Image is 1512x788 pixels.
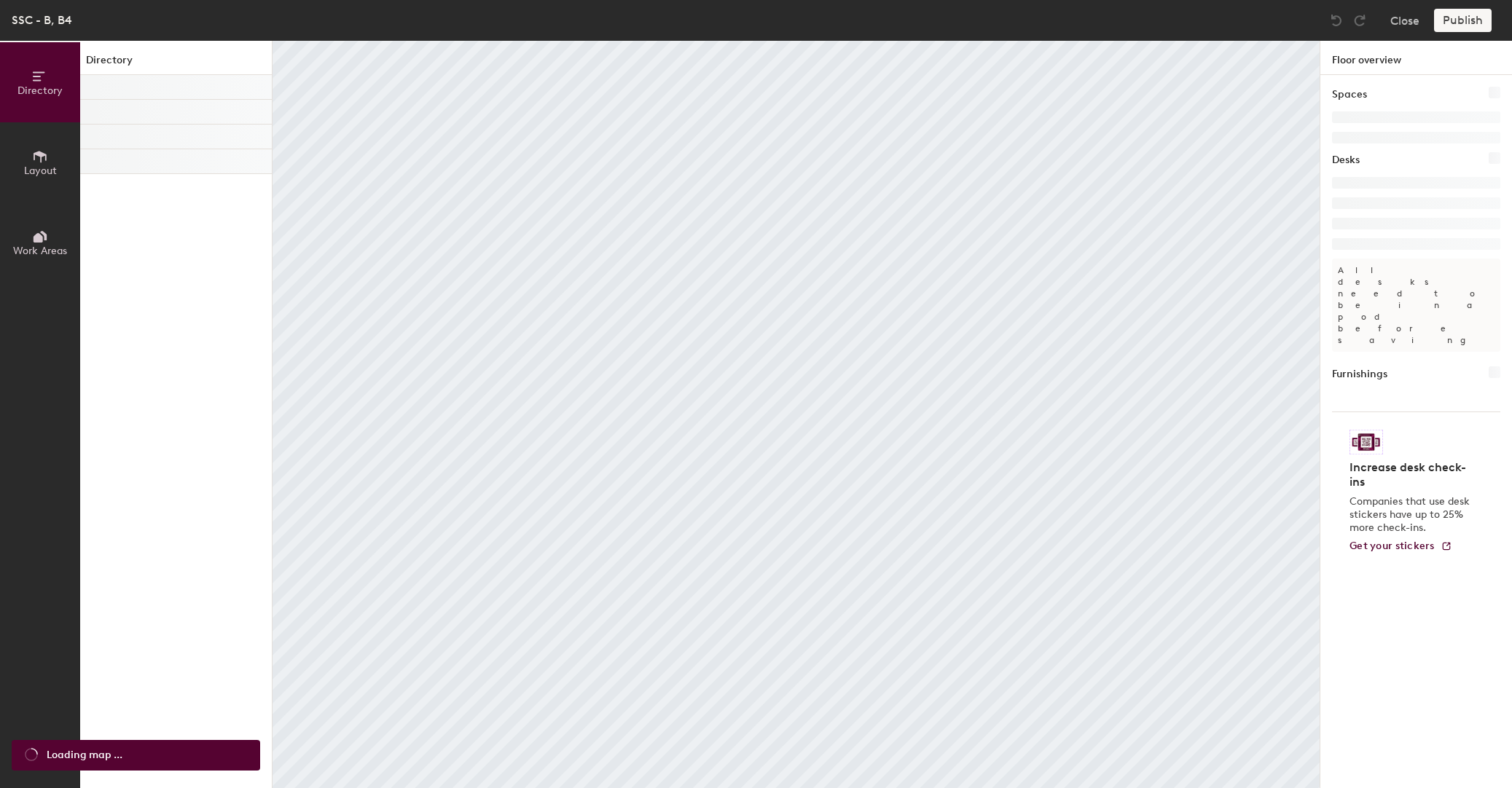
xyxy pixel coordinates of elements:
span: Layout [24,165,57,177]
h1: Furnishings [1332,366,1387,382]
p: Companies that use desk stickers have up to 25% more check-ins. [1350,495,1474,535]
canvas: Map [273,41,1320,788]
h1: Spaces [1332,87,1367,103]
a: Get your stickers [1350,540,1452,553]
img: Undo [1329,13,1344,28]
img: Sticker logo [1350,430,1383,454]
img: Redo [1352,13,1367,28]
span: Directory [17,84,63,97]
p: All desks need to be in a pod before saving [1332,259,1500,352]
h1: Directory [80,52,272,75]
span: Loading map ... [47,747,122,763]
h1: Floor overview [1320,41,1512,75]
button: Close [1390,9,1419,32]
span: Work Areas [13,245,67,257]
span: Get your stickers [1350,540,1435,552]
h4: Increase desk check-ins [1350,460,1474,489]
h1: Desks [1332,152,1360,168]
div: SSC - B, B4 [12,11,72,29]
